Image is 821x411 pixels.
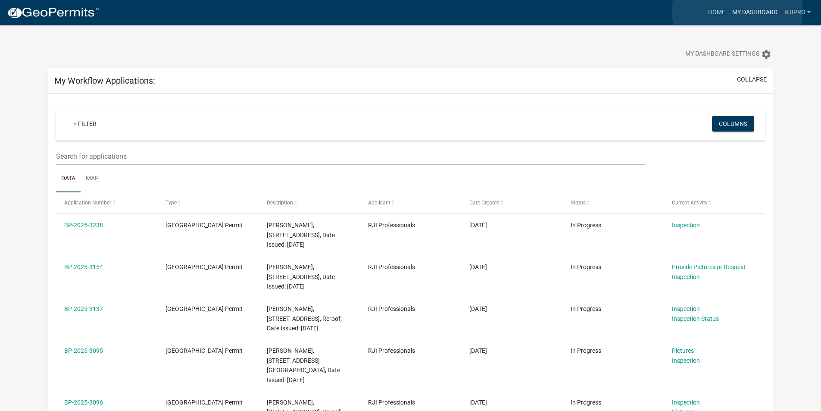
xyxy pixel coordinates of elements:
[267,222,335,248] span: STEPHEN ROBINSON, 2859 LONG LAKE DR NW, Reroof, Date Issued: 07/25/2025
[165,222,243,229] span: Isanti County Building Permit
[56,165,81,193] a: Data
[165,399,243,406] span: Isanti County Building Permit
[469,305,487,312] span: 05/12/2025
[267,264,335,290] span: Jason Merrifield, 2844 Long Lake Dr NW, Reside, Date Issued: 05/22/2025
[64,347,103,354] a: BP-2025-3095
[469,200,499,206] span: Date Created
[469,399,487,406] span: 04/15/2025
[685,49,759,60] span: My Dashboard Settings
[781,4,814,21] a: RJIPRO
[672,357,700,364] a: Inspection
[165,305,243,312] span: Isanti County Building Permit
[157,192,259,213] datatable-header-cell: Type
[672,305,700,312] a: Inspection
[267,200,293,206] span: Description
[672,315,719,322] a: Inspection Status
[672,347,694,354] a: Pictures
[64,200,111,206] span: Application Number
[64,399,103,406] a: BP-2025-3096
[165,264,243,270] span: Isanti County Building Permit
[571,305,601,312] span: In Progress
[571,264,601,270] span: In Progress
[562,192,663,213] datatable-header-cell: Status
[64,222,103,229] a: BP-2025-3238
[368,222,415,229] span: RJI Professionals
[165,200,177,206] span: Type
[663,192,765,213] datatable-header-cell: Current Activity
[571,222,601,229] span: In Progress
[165,347,243,354] span: Isanti County Building Permit
[571,200,586,206] span: Status
[761,49,771,60] i: settings
[469,264,487,270] span: 05/20/2025
[672,264,746,280] a: Provide Pictures or Request Inspection
[368,347,415,354] span: RJI Professionals
[571,399,601,406] span: In Progress
[461,192,562,213] datatable-header-cell: Date Created
[66,116,103,132] a: + Filter
[54,75,155,86] h5: My Workflow Applications:
[64,305,103,312] a: BP-2025-3137
[267,305,342,332] span: JORGE PERALES, 28753 NOTRE DAME ST NE, Reroof, Date Issued: 05/13/2025
[368,264,415,270] span: RJI Professionals
[56,147,644,165] input: Search for applications
[56,192,157,213] datatable-header-cell: Application Number
[678,46,778,63] button: My Dashboard Settingssettings
[368,399,415,406] span: RJI Professionals
[259,192,360,213] datatable-header-cell: Description
[469,347,487,354] span: 04/15/2025
[571,347,601,354] span: In Progress
[81,165,104,193] a: Map
[64,264,103,270] a: BP-2025-3154
[672,222,700,229] a: Inspection
[712,116,754,132] button: Columns
[672,200,708,206] span: Current Activity
[705,4,729,21] a: Home
[368,305,415,312] span: RJI Professionals
[737,75,767,84] button: collapse
[368,200,390,206] span: Applicant
[469,222,487,229] span: 07/22/2025
[672,399,700,406] a: Inspection
[267,347,340,383] span: JONATHON NICHOL, 9669 285TH AVE NE, Reside, Date Issued: 04/16/2025
[360,192,461,213] datatable-header-cell: Applicant
[729,4,781,21] a: My Dashboard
